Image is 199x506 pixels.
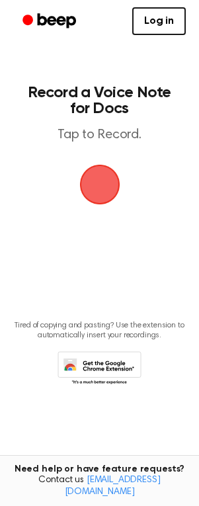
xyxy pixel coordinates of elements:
[11,321,188,341] p: Tired of copying and pasting? Use the extension to automatically insert your recordings.
[24,127,175,144] p: Tap to Record.
[24,85,175,116] h1: Record a Voice Note for Docs
[13,9,88,34] a: Beep
[8,475,191,498] span: Contact us
[132,7,186,35] a: Log in
[65,476,161,497] a: [EMAIL_ADDRESS][DOMAIN_NAME]
[80,165,120,204] img: Beep Logo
